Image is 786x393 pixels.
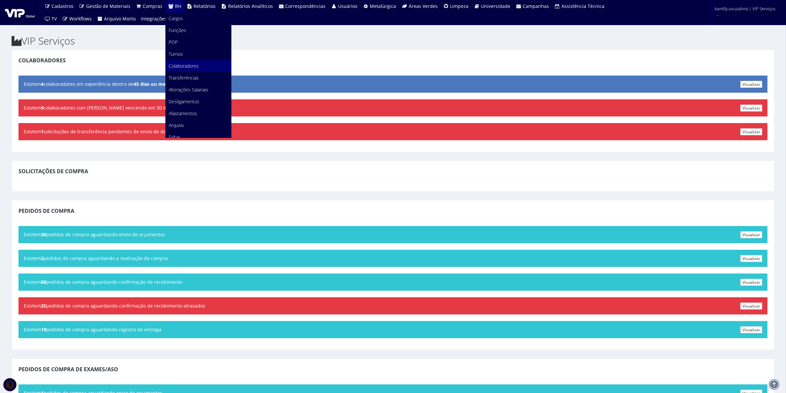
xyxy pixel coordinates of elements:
[740,326,762,333] a: Visualizar
[104,16,136,22] span: Arquivo Morto
[18,57,66,64] span: Colaboradores
[740,105,762,112] a: Visualizar
[41,128,44,135] b: 1
[740,255,762,262] a: Visualizar
[41,81,44,87] b: 4
[169,98,200,105] span: Desligamentos
[194,3,216,9] span: Relatórios
[169,75,199,81] span: Transferências
[41,105,44,111] b: 9
[169,63,199,69] span: Colaboradores
[18,274,768,291] div: Existem pedidos de compra aguardando confirmação de recebimento
[740,303,762,310] a: Visualizar
[41,255,44,261] b: 2
[139,13,170,25] a: Integrações
[141,16,167,22] span: Integrações
[740,81,762,88] a: Visualizar
[715,5,776,12] span: kamilly.souzalima | VIP Serviços
[86,3,130,9] span: Gestão de Materiais
[18,168,88,175] span: Solicitações de Compra
[169,134,181,140] span: Faltas
[41,279,46,285] b: 88
[18,226,768,243] div: Existem pedidos de compra aguardando envio de orçamentos
[169,15,183,21] span: Cargos
[338,3,358,9] span: Usuários
[450,3,469,9] span: Limpeza
[41,303,46,309] b: 25
[166,24,231,36] a: Funções
[166,108,231,119] a: Afastamentos
[228,3,273,9] span: Relatórios Analíticos
[12,35,774,46] h2: VIP Serviços
[166,36,231,48] a: POP
[169,86,209,93] span: Alterações Salariais
[169,39,178,45] span: POP
[18,321,768,338] div: Existem pedidos de compra aguardando registro de entrega
[18,123,768,140] div: Existem solicitações de transferência pendentes de envio de documentação
[166,84,231,96] a: Alterações Salariais
[740,231,762,238] a: Visualizar
[169,51,183,57] span: Turnos
[166,119,231,131] a: Arquivo
[18,366,118,373] span: Pedidos de Compra de Exames/ASO
[41,231,46,238] b: 30
[18,99,768,116] div: Existem colaboradores com [PERSON_NAME] vencendo em 30 dias ou menos
[409,3,438,9] span: Áreas Verdes
[523,3,549,9] span: Campanhas
[370,3,396,9] span: Metalúrgica
[169,27,187,33] span: Funções
[169,122,184,128] span: Arquivo
[18,207,74,214] span: Pedidos de Compra
[166,48,231,60] a: Turnos
[5,8,35,17] img: logo
[18,76,768,93] div: Existem colaboradores em experiência dentro de
[134,81,174,87] b: 45 dias ou menos
[18,250,768,267] div: Existem pedidos de compra aguardando a realização da compra
[18,297,768,314] div: Existem pedidos de compra aguardando confirmação de recebimento atrasados
[166,72,231,84] a: Transferências
[52,16,57,22] span: TV
[166,60,231,72] a: Colaboradores
[169,110,197,116] span: Afastamentos
[166,131,231,143] a: Faltas
[175,3,181,9] span: RH
[143,3,163,9] span: Compras
[286,3,326,9] span: Correspondências
[52,3,74,9] span: Cadastros
[562,3,604,9] span: Assistência Técnica
[42,13,60,25] a: TV
[166,13,231,24] a: Cargos
[69,16,92,22] span: Workflows
[481,3,510,9] span: Universidade
[60,13,95,25] a: Workflows
[41,326,46,333] b: 19
[740,128,762,135] a: Visualizar
[740,279,762,286] a: Visualizar
[94,13,139,25] a: Arquivo Morto
[166,96,231,108] a: Desligamentos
